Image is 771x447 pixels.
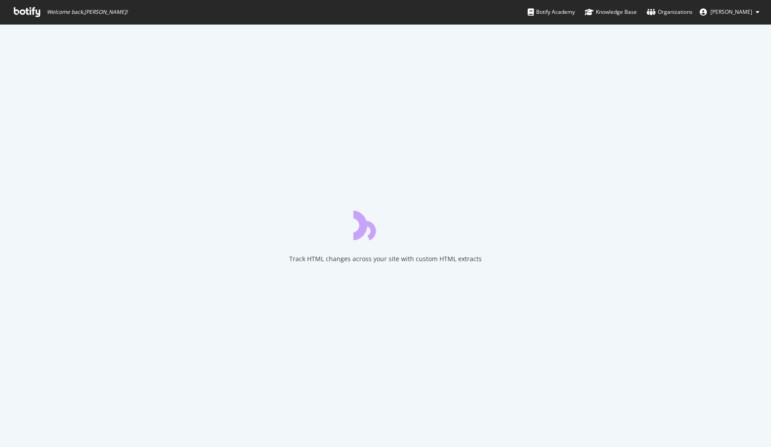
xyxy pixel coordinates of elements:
div: Botify Academy [528,8,575,16]
div: Organizations [647,8,693,16]
div: animation [353,208,418,240]
span: Welcome back, [PERSON_NAME] ! [47,8,127,16]
div: Track HTML changes across your site with custom HTML extracts [289,254,482,263]
button: [PERSON_NAME] [693,5,767,19]
div: Knowledge Base [585,8,637,16]
span: Kenneth Domingo [710,8,752,16]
